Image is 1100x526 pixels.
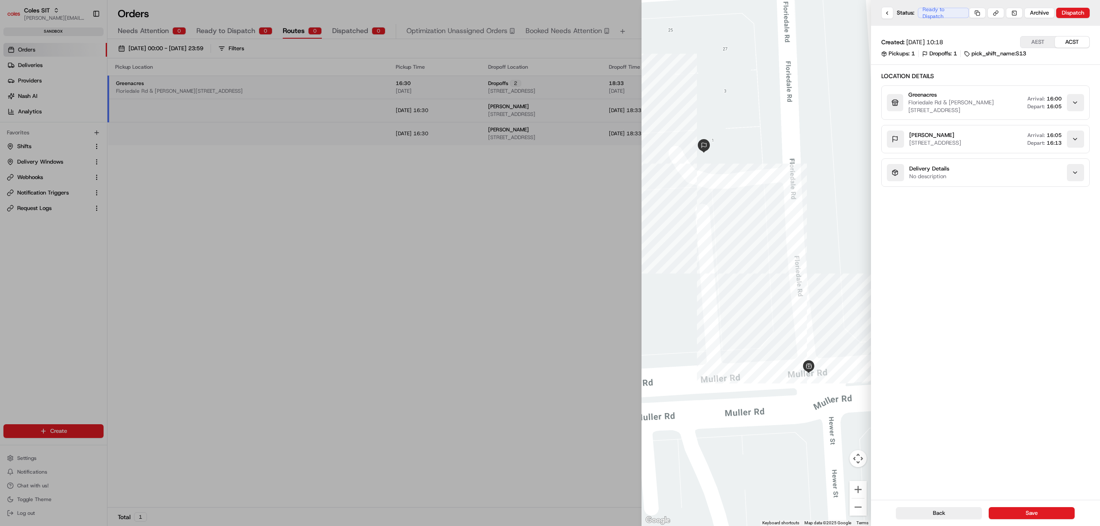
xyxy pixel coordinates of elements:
[1021,36,1055,48] button: AEST
[5,122,69,137] a: 📗Knowledge Base
[762,520,799,526] button: Keyboard shortcuts
[1027,140,1045,146] span: Depart:
[882,86,1089,119] button: GreenacresFloriedale Rd & [PERSON_NAME][STREET_ADDRESS]Arrival:16:00Depart:16:05
[9,82,24,98] img: 1736555255976-a54dd68f-1ca7-489b-9aae-adbdc363a1c4
[1047,103,1062,110] span: 16:05
[964,50,1026,58] div: pick_shift_name:S13
[909,173,949,180] span: No description
[882,125,1089,153] button: [PERSON_NAME][STREET_ADDRESS]Arrival:16:05Depart:16:13
[1027,95,1045,102] span: Arrival:
[73,126,79,133] div: 💻
[856,520,868,525] a: Terms
[1055,36,1089,48] button: ACST
[881,38,904,46] span: Created:
[9,126,15,133] div: 📗
[908,91,1005,99] h3: Greenacres
[889,50,910,58] span: Pickups:
[881,72,1090,80] h2: Location Details
[849,450,867,467] button: Map camera controls
[1027,103,1045,110] span: Depart:
[909,131,961,139] h3: [PERSON_NAME]
[989,507,1075,519] button: Save
[909,139,961,146] span: [STREET_ADDRESS]
[906,38,943,46] span: [DATE] 10:18
[29,91,109,98] div: We're available if you need us!
[804,520,851,525] span: Map data ©2025 Google
[1047,132,1062,139] span: 16:05
[799,357,819,377] div: pickup-ord_fCXgEfBFgCRZvHxCAdhJbL
[22,56,142,65] input: Clear
[9,35,156,49] p: Welcome 👋
[9,9,26,26] img: Nash
[953,50,957,58] span: 1
[86,146,104,152] span: Pylon
[911,50,915,58] span: 1
[644,515,672,526] a: Open this area in Google Maps (opens a new window)
[849,499,867,516] button: Zoom out
[929,50,952,58] span: Dropoffs:
[29,82,141,91] div: Start new chat
[896,507,982,519] button: Back
[918,8,969,18] div: Ready to Dispatch
[881,7,969,19] div: Status:
[1027,132,1045,139] span: Arrival:
[17,125,66,134] span: Knowledge Base
[1047,140,1062,146] span: 16:13
[69,122,141,137] a: 💻API Documentation
[908,99,994,114] span: Floriedale Rd & [PERSON_NAME][STREET_ADDRESS]
[81,125,138,134] span: API Documentation
[644,515,672,526] img: Google
[882,159,1089,186] button: Delivery DetailsNo description
[61,146,104,152] a: Powered byPylon
[1056,8,1090,18] button: Dispatch
[146,85,156,95] button: Start new chat
[694,136,714,156] div: dropoff-ord_fCXgEfBFgCRZvHxCAdhJbL
[909,165,949,173] h3: Delivery Details
[1024,8,1054,18] button: Archive
[1047,95,1062,102] span: 16:00
[849,481,867,498] button: Zoom in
